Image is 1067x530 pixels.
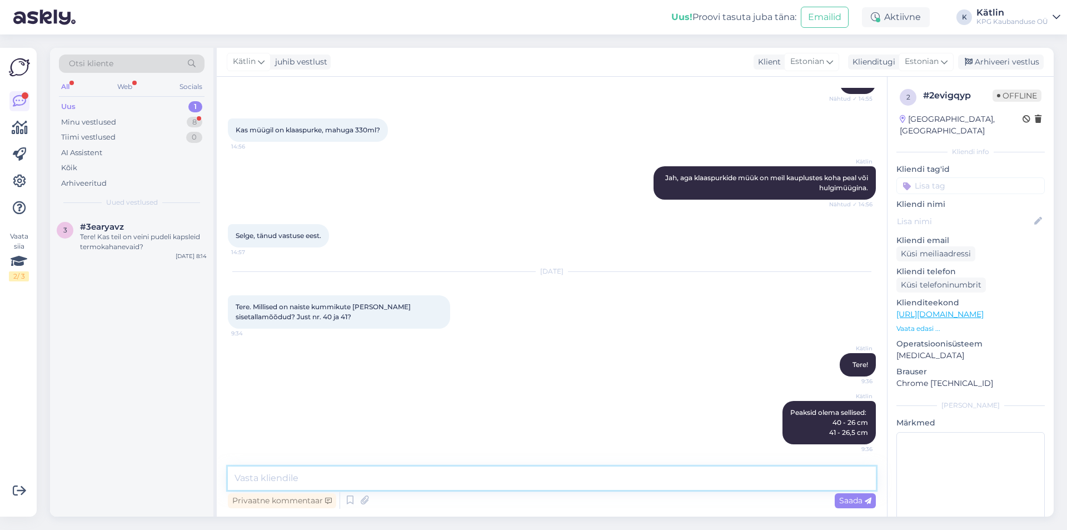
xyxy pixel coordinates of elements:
span: Uued vestlused [106,197,158,207]
p: [MEDICAL_DATA] [896,350,1045,361]
div: Aktiivne [862,7,930,27]
div: # 2evigqyp [923,89,993,102]
div: Kliendi info [896,147,1045,157]
span: 14:57 [231,248,273,256]
div: 8 [187,117,202,128]
span: Saada [839,496,871,506]
div: Privaatne kommentaar [228,493,336,508]
span: 9:36 [831,445,872,453]
span: Jah, aga klaaspurkide müük on meil kauplustes koha peal või hulgimüügina. [665,174,870,192]
span: Kätlin [831,344,872,353]
div: K [956,9,972,25]
div: Tere! Kas teil on veini pudeli kapsleid termokahanevaid? [80,232,207,252]
div: 0 [186,132,202,143]
p: Operatsioonisüsteem [896,338,1045,350]
span: Kas müügil on klaaspurke, mahuga 330ml? [236,126,380,134]
span: Tere! [852,360,868,369]
p: Kliendi email [896,235,1045,246]
div: [GEOGRAPHIC_DATA], [GEOGRAPHIC_DATA] [900,113,1023,137]
p: Brauser [896,366,1045,378]
input: Lisa nimi [897,215,1032,227]
span: 2 [906,93,910,101]
span: Nähtud ✓ 14:56 [829,200,872,209]
p: Märkmed [896,417,1045,429]
span: Estonian [790,56,824,68]
p: Kliendi nimi [896,199,1045,210]
p: Kliendi telefon [896,266,1045,278]
a: KätlinKPG Kaubanduse OÜ [976,8,1060,26]
div: Kätlin [976,8,1048,17]
div: juhib vestlust [271,56,327,68]
span: Kätlin [831,392,872,400]
span: Kätlin [233,56,256,68]
span: Nähtud ✓ 14:55 [829,95,872,103]
div: Arhiveeritud [61,178,107,189]
p: Klienditeekond [896,297,1045,309]
span: Peaksid olema sellised: 40 - 26 cm 41 - 26,5 cm [790,408,868,437]
div: 1 [188,101,202,112]
div: Web [115,80,134,94]
span: Offline [993,90,1041,102]
div: KPG Kaubanduse OÜ [976,17,1048,26]
div: 2 / 3 [9,271,29,281]
div: Klient [754,56,781,68]
div: Klienditugi [848,56,895,68]
span: #3earyavz [80,222,124,232]
b: Uus! [671,12,692,22]
span: Otsi kliente [69,58,113,70]
div: Minu vestlused [61,117,116,128]
div: Tiimi vestlused [61,132,116,143]
p: Chrome [TECHNICAL_ID] [896,378,1045,389]
span: 9:36 [831,377,872,385]
span: 14:56 [231,142,273,151]
div: [PERSON_NAME] [896,400,1045,410]
span: Estonian [905,56,939,68]
span: 9:34 [231,329,273,338]
p: Kliendi tag'id [896,164,1045,175]
div: Arhiveeri vestlus [958,55,1044,70]
div: AI Assistent [61,147,102,158]
button: Emailid [801,7,849,28]
div: Kõik [61,162,77,174]
a: [URL][DOMAIN_NAME] [896,309,984,319]
div: Küsi meiliaadressi [896,246,975,261]
div: [DATE] [228,266,876,276]
div: Küsi telefoninumbrit [896,278,986,293]
span: Tere. Millised on naiste kummikute [PERSON_NAME] sisetallamõõdud? Just nr. 40 ja 41? [236,303,412,321]
div: Uus [61,101,76,112]
div: Socials [177,80,205,94]
input: Lisa tag [896,177,1045,194]
p: Vaata edasi ... [896,324,1045,334]
img: Askly Logo [9,57,30,78]
span: Selge, tänud vastuse eest. [236,231,321,240]
div: [DATE] 8:14 [176,252,207,260]
div: Vaata siia [9,231,29,281]
div: All [59,80,72,94]
span: 3 [63,226,67,234]
span: Kätlin [831,157,872,166]
div: Proovi tasuta juba täna: [671,11,796,24]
